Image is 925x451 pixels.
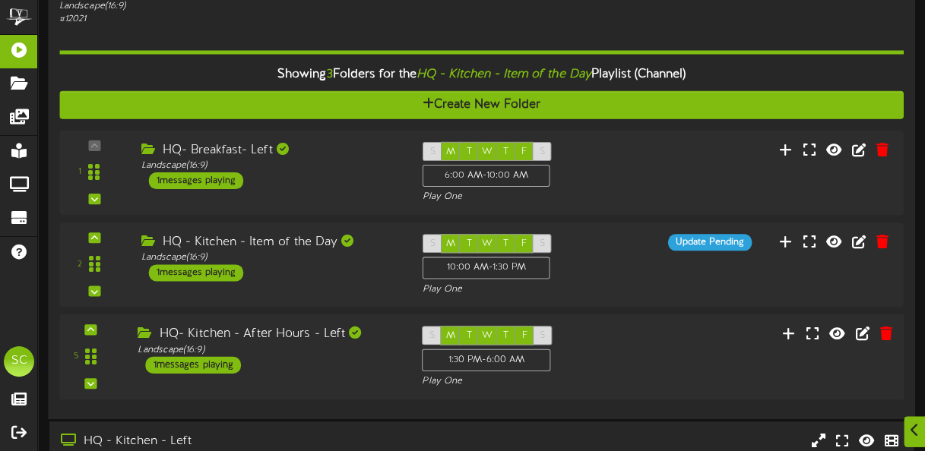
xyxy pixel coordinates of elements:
span: T [467,238,472,249]
div: 1 messages playing [149,264,243,281]
span: T [503,146,508,156]
div: Update Pending [667,234,751,251]
div: Showing Folders for the Playlist (Channel) [48,58,914,90]
span: M [446,146,455,156]
div: HQ - Kitchen - Item of the Day [141,234,400,251]
div: HQ - Kitchen - Left [61,433,398,450]
span: S [539,238,544,249]
div: SC [4,346,34,377]
div: Landscape ( 16:9 ) [141,159,400,172]
div: Landscape ( 16:9 ) [138,343,398,356]
span: S [429,330,435,341]
span: M [446,238,455,249]
span: T [503,238,508,249]
div: 1:30 PM - 6:00 AM [422,349,550,372]
div: Landscape ( 16:9 ) [141,251,400,264]
div: 6:00 AM - 10:00 AM [423,164,550,186]
span: T [467,146,472,156]
span: T [466,330,471,341]
span: S [430,238,436,249]
div: HQ- Kitchen - After Hours - Left [138,326,398,343]
div: # 12021 [59,13,398,26]
span: S [540,330,545,341]
i: HQ - Kitchen - Item of the Day [417,67,591,80]
span: W [482,146,493,156]
span: W [482,238,493,249]
span: M [446,330,455,341]
div: HQ- Breakfast- Left [141,141,400,159]
div: Play One [422,375,612,388]
div: 1 messages playing [149,172,243,188]
span: 3 [326,67,332,80]
div: Play One [423,282,610,295]
div: Play One [423,191,610,203]
div: 1 messages playing [146,357,242,374]
span: F [521,146,527,156]
span: T [503,330,508,341]
span: S [539,146,544,156]
div: 10:00 AM - 1:30 PM [423,257,550,279]
span: S [430,146,436,156]
span: F [521,330,527,341]
span: W [482,330,493,341]
span: F [521,238,527,249]
button: Create New Folder [59,90,903,118]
